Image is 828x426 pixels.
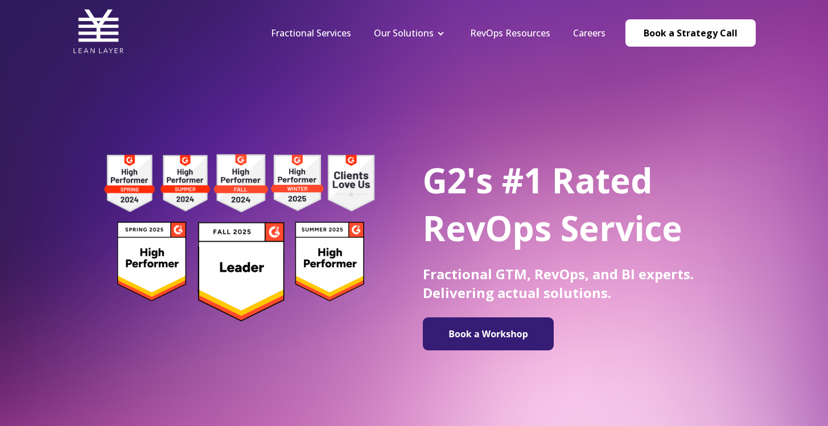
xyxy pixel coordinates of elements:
[429,322,548,346] img: Book a Workshop
[423,157,682,251] span: G2's #1 Rated RevOps Service
[470,27,550,39] a: RevOps Resources
[423,264,694,302] span: Fractional GTM, RevOps, and BI experts. Delivering actual solutions.
[573,27,605,39] a: Careers
[84,151,394,325] img: g2 badges
[259,27,617,39] div: Navigation Menu
[374,27,434,39] a: Our Solutions
[73,6,124,57] img: Lean Layer Logo
[625,19,756,47] a: Book a Strategy Call
[271,27,351,39] a: Fractional Services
